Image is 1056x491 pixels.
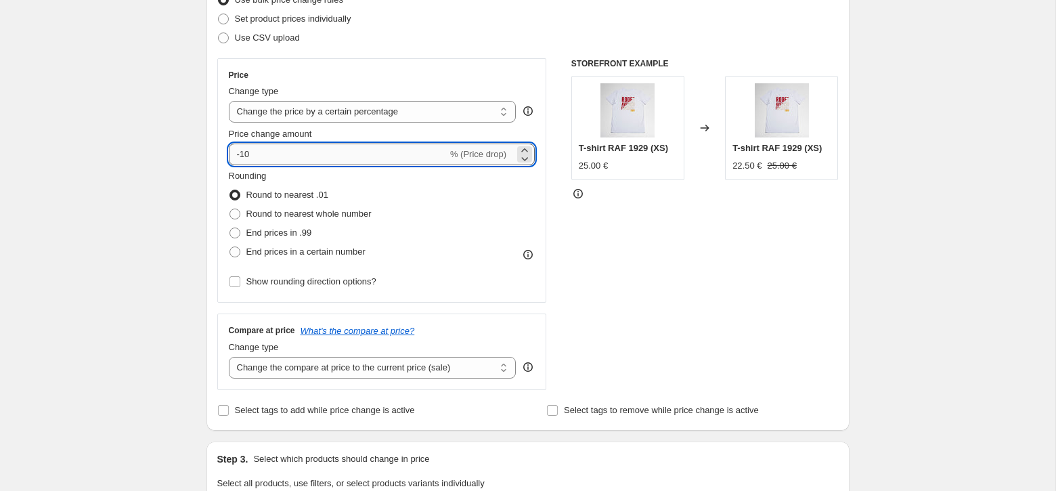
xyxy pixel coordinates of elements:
[564,405,759,415] span: Select tags to remove while price change is active
[229,325,295,336] h3: Compare at price
[579,143,668,153] span: T-shirt RAF 1929 (XS)
[217,452,248,466] h2: Step 3.
[229,342,279,352] span: Change type
[521,360,535,374] div: help
[521,104,535,118] div: help
[732,159,762,173] div: 22.50 €
[301,326,415,336] button: What's the compare at price?
[246,247,366,257] span: End prices in a certain number
[235,405,415,415] span: Select tags to add while price change is active
[732,143,822,153] span: T-shirt RAF 1929 (XS)
[755,83,809,137] img: T-SHIRTRAF001_80x.jpg
[229,86,279,96] span: Change type
[246,190,328,200] span: Round to nearest .01
[253,452,429,466] p: Select which products should change in price
[229,171,267,181] span: Rounding
[246,276,376,286] span: Show rounding direction options?
[229,144,447,165] input: -15
[235,14,351,24] span: Set product prices individually
[246,228,312,238] span: End prices in .99
[579,159,608,173] div: 25.00 €
[235,33,300,43] span: Use CSV upload
[600,83,655,137] img: T-SHIRTRAF001_80x.jpg
[217,478,485,488] span: Select all products, use filters, or select products variants individually
[571,58,839,69] h6: STOREFRONT EXAMPLE
[246,209,372,219] span: Round to nearest whole number
[229,129,312,139] span: Price change amount
[229,70,248,81] h3: Price
[768,159,797,173] strike: 25.00 €
[450,149,506,159] span: % (Price drop)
